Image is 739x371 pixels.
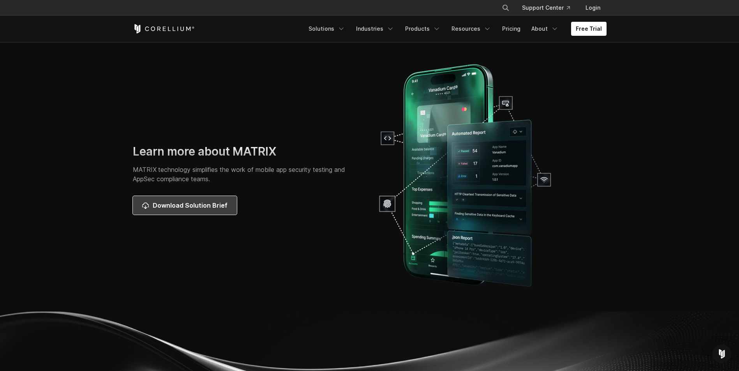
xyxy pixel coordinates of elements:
a: Pricing [497,22,525,36]
div: Open Intercom Messenger [713,345,731,363]
a: Industries [351,22,399,36]
a: Free Trial [571,22,607,36]
button: Search [499,1,513,15]
span: Download Solution Brief [153,201,228,210]
a: Download Solution Brief [133,196,237,215]
a: Login [579,1,607,15]
a: About [527,22,563,36]
div: Navigation Menu [304,22,607,36]
a: Resources [447,22,496,36]
img: Matrix Report Email 2 (1) [377,60,553,293]
p: technology simplifies the work of mobile app security testing and AppSec compliance teams. [133,165,362,184]
h2: Learn more about MATRIX [133,144,362,159]
span: MATRIX [133,166,158,173]
a: Corellium Home [133,24,195,33]
a: Products [400,22,445,36]
a: Solutions [304,22,350,36]
div: Navigation Menu [492,1,607,15]
a: Support Center [516,1,576,15]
